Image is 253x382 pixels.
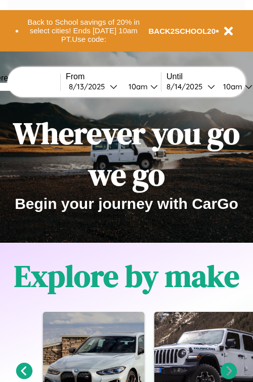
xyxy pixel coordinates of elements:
h1: Explore by make [14,255,239,297]
button: 8/13/2025 [66,81,120,92]
button: Back to School savings of 20% in select cities! Ends [DATE] 10am PT.Use code: [19,15,149,46]
div: 10am [123,82,150,91]
button: 10am [120,81,161,92]
div: 8 / 14 / 2025 [166,82,207,91]
div: 8 / 13 / 2025 [69,82,110,91]
div: 10am [218,82,245,91]
b: BACK2SCHOOL20 [149,27,216,35]
label: From [66,72,161,81]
